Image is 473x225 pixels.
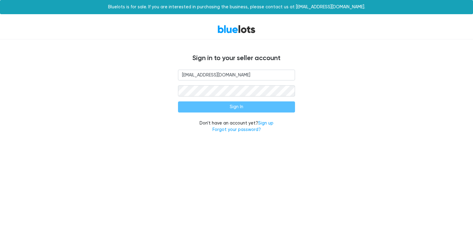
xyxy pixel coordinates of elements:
a: BlueLots [217,25,256,34]
h4: Sign in to your seller account [52,54,421,62]
a: Forgot your password? [212,127,261,132]
a: Sign up [258,121,273,126]
div: Don't have an account yet? [178,120,295,133]
input: Sign In [178,101,295,112]
input: Email [178,70,295,81]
